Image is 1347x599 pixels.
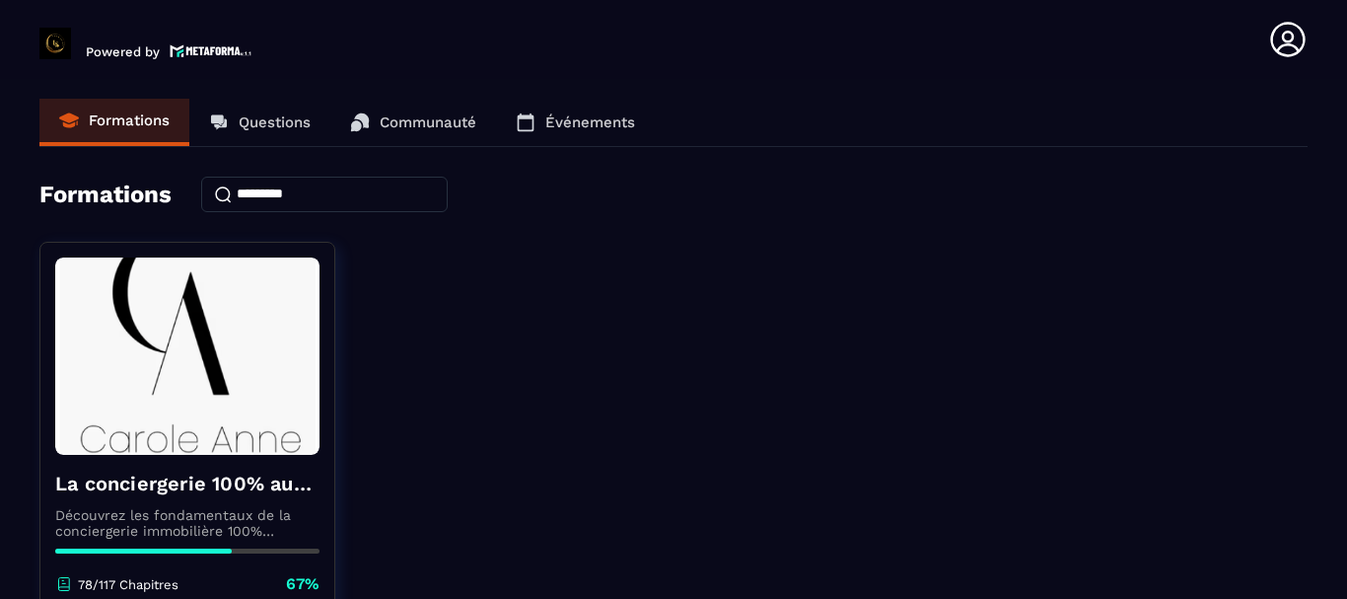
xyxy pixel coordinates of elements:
a: Formations [39,99,189,146]
p: Découvrez les fondamentaux de la conciergerie immobilière 100% automatisée. Cette formation est c... [55,507,319,539]
a: Communauté [330,99,496,146]
p: Powered by [86,44,160,59]
a: Questions [189,99,330,146]
a: Événements [496,99,655,146]
p: Communauté [380,113,476,131]
img: formation-background [55,258,319,455]
p: Événements [545,113,635,131]
h4: Formations [39,181,172,208]
img: logo-branding [39,28,71,59]
p: Formations [89,112,170,129]
p: 67% [286,573,319,595]
p: 78/117 Chapitres [78,577,178,592]
h4: La conciergerie 100% automatisée [55,470,319,497]
img: logo [170,42,252,59]
p: Questions [239,113,311,131]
